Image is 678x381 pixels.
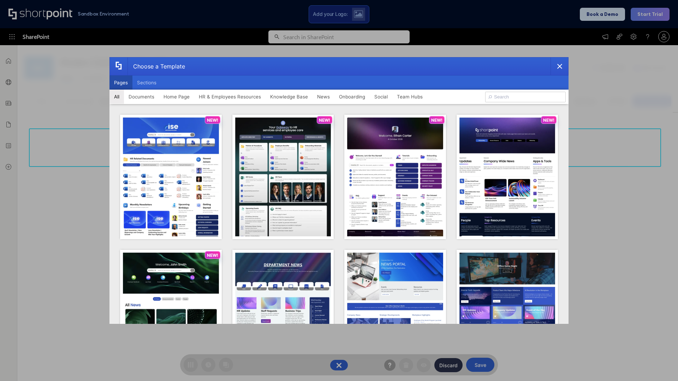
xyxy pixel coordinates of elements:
[124,90,159,104] button: Documents
[266,90,313,104] button: Knowledge Base
[127,58,185,75] div: Choose a Template
[543,117,554,123] p: NEW!
[207,117,218,123] p: NEW!
[643,347,678,381] iframe: Chat Widget
[109,75,132,90] button: Pages
[207,253,218,258] p: NEW!
[370,90,392,104] button: Social
[194,90,266,104] button: HR & Employees Resources
[159,90,194,104] button: Home Page
[109,90,124,104] button: All
[109,57,569,324] div: template selector
[319,117,330,123] p: NEW!
[431,117,442,123] p: NEW!
[313,90,334,104] button: News
[485,92,566,102] input: Search
[334,90,370,104] button: Onboarding
[132,75,161,90] button: Sections
[392,90,427,104] button: Team Hubs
